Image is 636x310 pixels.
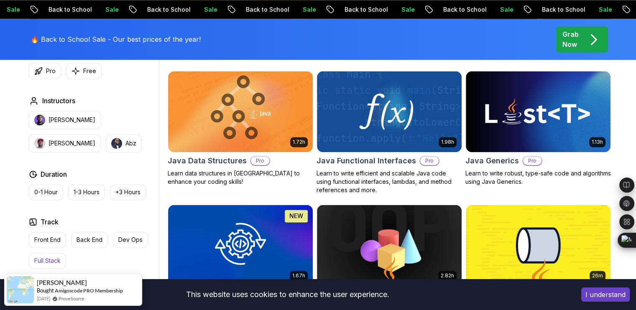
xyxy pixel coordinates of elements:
[592,139,603,145] p: 1.13h
[66,63,102,79] button: Free
[573,5,600,14] p: Sale
[23,5,79,14] p: Back to School
[317,71,462,152] img: Java Functional Interfaces card
[29,253,66,269] button: Full Stack
[317,169,462,194] p: Learn to write efficient and scalable Java code using functional interfaces, lambdas, and method ...
[317,71,462,194] a: Java Functional Interfaces card1.98hJava Functional InterfacesProLearn to write efficient and sca...
[29,184,63,200] button: 0-1 Hour
[7,276,34,303] img: provesource social proof notification image
[523,157,541,165] p: Pro
[441,139,454,145] p: 1.98h
[29,134,101,152] button: instructor img[PERSON_NAME]
[466,71,610,152] img: Java Generics card
[29,232,66,248] button: Front End
[466,205,610,286] img: Java Streams Essentials card
[417,5,474,14] p: Back to School
[34,114,45,125] img: instructor img
[465,71,611,186] a: Java Generics card1.13hJava GenericsProLearn to write robust, type-safe code and algorithms using...
[168,155,247,167] h2: Java Data Structures
[77,236,102,244] p: Back End
[29,111,101,129] button: instructor img[PERSON_NAME]
[118,236,143,244] p: Dev Ops
[113,232,148,248] button: Dev Ops
[6,285,569,304] div: This website uses cookies to enhance the user experience.
[293,139,305,145] p: 1.72h
[178,5,205,14] p: Sale
[34,188,58,196] p: 0-1 Hour
[71,232,108,248] button: Back End
[68,184,105,200] button: 1-3 Hours
[49,139,95,147] p: [PERSON_NAME]
[319,5,375,14] p: Back to School
[55,287,123,294] a: Amigoscode PRO Membership
[42,96,75,106] h2: Instructors
[59,295,84,302] a: ProveSource
[465,155,519,167] h2: Java Generics
[106,134,142,152] button: instructor imgAbz
[79,5,106,14] p: Sale
[37,287,54,294] span: Bought
[289,212,303,220] p: NEW
[168,71,313,186] a: Java Data Structures card1.72hJava Data StructuresProLearn data structures in [GEOGRAPHIC_DATA] t...
[110,184,146,200] button: +3 Hours
[46,67,56,75] p: Pro
[277,5,304,14] p: Sale
[49,116,95,124] p: [PERSON_NAME]
[31,34,201,44] p: 🔥 Back to School Sale - Our best prices of the year!
[220,5,277,14] p: Back to School
[34,257,61,265] p: Full Stack
[292,272,305,279] p: 1.67h
[474,5,501,14] p: Sale
[592,272,603,279] p: 26m
[465,169,611,186] p: Learn to write robust, type-safe code and algorithms using Java Generics.
[375,5,402,14] p: Sale
[420,157,439,165] p: Pro
[251,157,269,165] p: Pro
[168,71,313,152] img: Java Data Structures card
[83,67,96,75] p: Free
[111,138,122,149] img: instructor img
[168,169,313,186] p: Learn data structures in [GEOGRAPHIC_DATA] to enhance your coding skills!
[115,188,140,196] p: +3 Hours
[441,272,454,279] p: 2.82h
[74,188,100,196] p: 1-3 Hours
[37,279,87,286] span: [PERSON_NAME]
[125,139,136,147] p: Abz
[317,155,416,167] h2: Java Functional Interfaces
[168,205,313,286] img: Java Integration Testing card
[37,295,50,302] span: [DATE]
[41,217,59,227] h2: Track
[581,287,630,302] button: Accept cookies
[121,5,178,14] p: Back to School
[41,169,67,179] h2: Duration
[516,5,573,14] p: Back to School
[34,236,61,244] p: Front End
[34,138,45,149] img: instructor img
[29,63,61,79] button: Pro
[562,29,579,49] p: Grab Now
[317,205,462,286] img: Java Object Oriented Programming card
